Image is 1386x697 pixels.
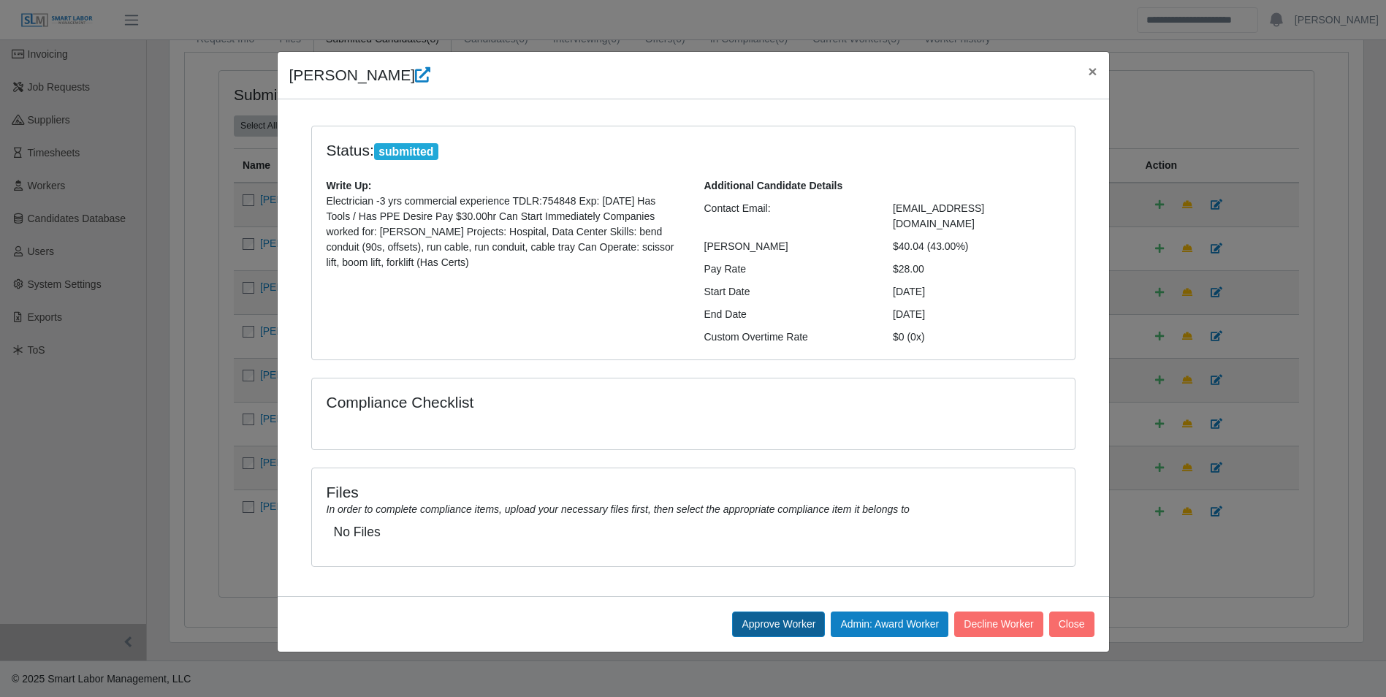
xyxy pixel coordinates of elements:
button: Decline Worker [954,612,1043,637]
div: Contact Email: [693,201,883,232]
span: $0 (0x) [893,331,925,343]
h5: No Files [334,525,1053,540]
div: $40.04 (43.00%) [882,239,1071,254]
button: Close [1076,52,1108,91]
div: $28.00 [882,262,1071,277]
button: Approve Worker [732,612,825,637]
b: Additional Candidate Details [704,180,843,191]
p: Electrician -3 yrs commercial experience TDLR:754848 Exp: [DATE] Has Tools / Has PPE Desire Pay $... [327,194,682,270]
div: End Date [693,307,883,322]
span: submitted [374,143,438,161]
div: [DATE] [882,284,1071,300]
button: Admin: Award Worker [831,612,948,637]
span: × [1088,63,1097,80]
div: Custom Overtime Rate [693,330,883,345]
h4: Files [327,483,1060,501]
div: [PERSON_NAME] [693,239,883,254]
div: Pay Rate [693,262,883,277]
span: [DATE] [893,308,925,320]
h4: Status: [327,141,872,161]
h4: Compliance Checklist [327,393,808,411]
h4: [PERSON_NAME] [289,64,431,87]
span: [EMAIL_ADDRESS][DOMAIN_NAME] [893,202,984,229]
i: In order to complete compliance items, upload your necessary files first, then select the appropr... [327,503,910,515]
button: Close [1049,612,1094,637]
div: Start Date [693,284,883,300]
b: Write Up: [327,180,372,191]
